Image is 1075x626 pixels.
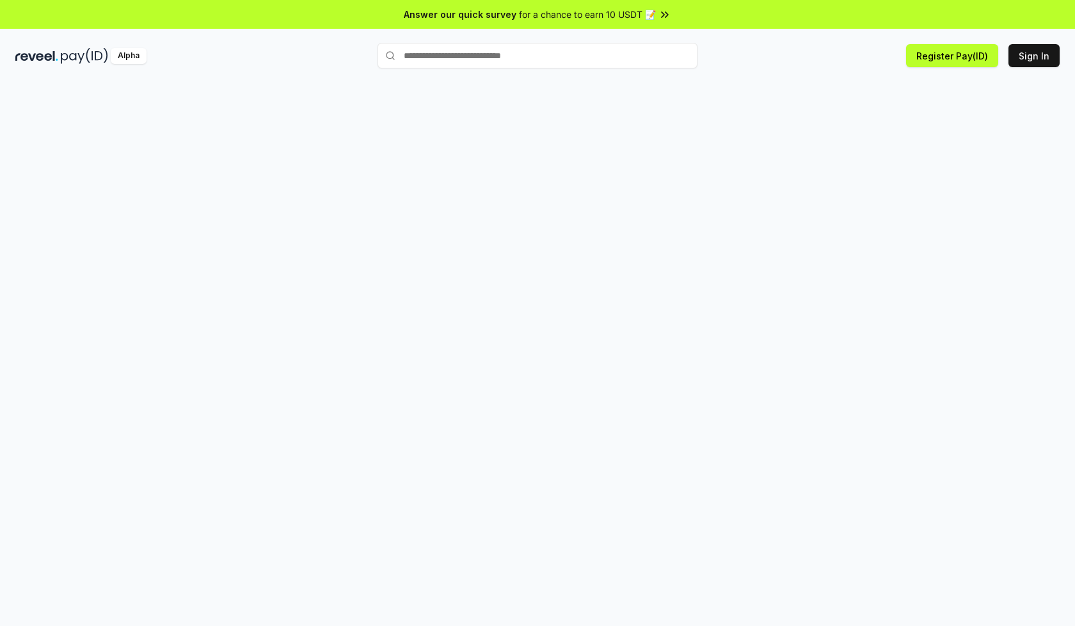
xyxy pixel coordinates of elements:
[111,48,147,64] div: Alpha
[519,8,656,21] span: for a chance to earn 10 USDT 📝
[15,48,58,64] img: reveel_dark
[61,48,108,64] img: pay_id
[404,8,516,21] span: Answer our quick survey
[1008,44,1060,67] button: Sign In
[906,44,998,67] button: Register Pay(ID)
